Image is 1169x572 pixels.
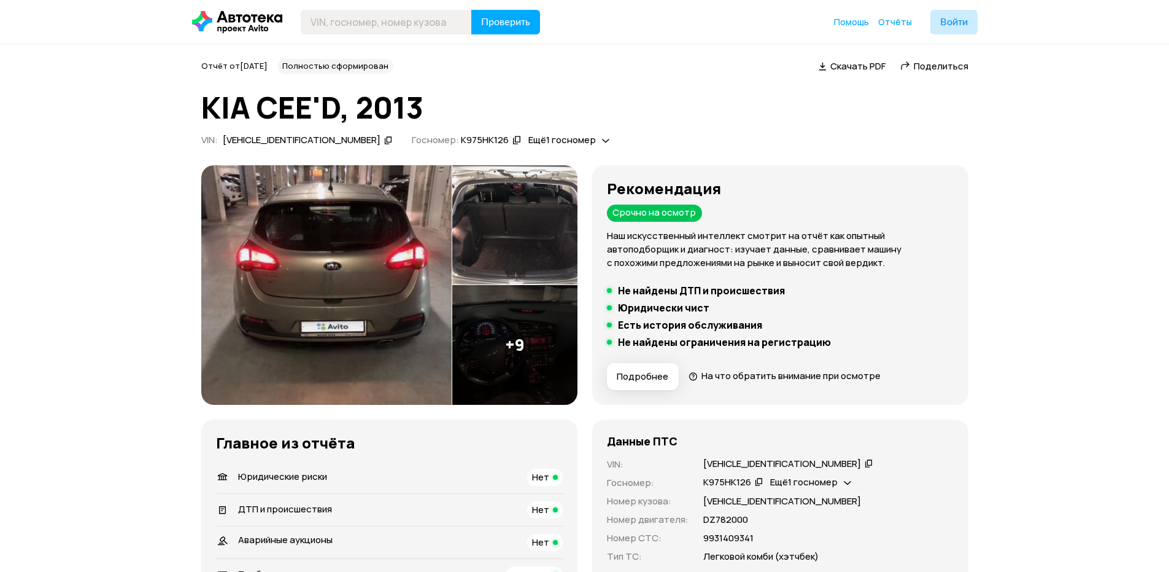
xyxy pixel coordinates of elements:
div: [VEHICLE_IDENTIFICATION_NUMBER] [703,458,861,471]
span: Госномер: [412,133,459,146]
span: VIN : [201,133,218,146]
span: Нет [532,536,549,549]
h3: Рекомендация [607,180,954,197]
span: Нет [532,503,549,516]
a: Отчёты [878,16,912,28]
div: Полностью сформирован [277,59,393,74]
p: VIN : [607,458,689,471]
span: Войти [940,17,968,27]
h1: KIA CEE'D, 2013 [201,91,968,124]
h4: Данные ПТС [607,434,677,448]
span: На что обратить внимание при осмотре [701,369,881,382]
a: Поделиться [900,60,968,72]
div: К975НК126 [703,476,751,489]
p: Наш искусственный интеллект смотрит на отчёт как опытный автоподборщик и диагност: изучает данные... [607,229,954,270]
button: Подробнее [607,363,679,390]
span: ДТП и происшествия [238,503,332,515]
span: Ещё 1 госномер [770,476,838,488]
p: Номер кузова : [607,495,689,508]
p: Легковой комби (хэтчбек) [703,550,819,563]
a: Скачать PDF [819,60,885,72]
button: Войти [930,10,978,34]
div: [VEHICLE_IDENTIFICATION_NUMBER] [223,134,380,147]
p: DZ782000 [703,513,748,527]
span: Поделиться [914,60,968,72]
span: Юридические риски [238,470,327,483]
h5: Не найдены ограничения на регистрацию [618,336,831,348]
span: Скачать PDF [830,60,885,72]
span: Ещё 1 госномер [528,133,596,146]
span: Подробнее [617,370,668,383]
span: Аварийные аукционы [238,533,333,546]
span: Нет [532,471,549,484]
h5: Есть история обслуживания [618,319,762,331]
p: [VEHICLE_IDENTIFICATION_NUMBER] [703,495,861,508]
span: Отчёт от [DATE] [201,60,268,71]
div: К975НК126 [461,134,509,147]
p: Номер двигателя : [607,513,689,527]
h5: Юридически чист [618,302,709,314]
span: Проверить [481,17,530,27]
p: 9931409341 [703,531,754,545]
h3: Главное из отчёта [216,434,563,452]
p: Госномер : [607,476,689,490]
a: На что обратить внимание при осмотре [689,369,881,382]
a: Помощь [834,16,869,28]
button: Проверить [471,10,540,34]
input: VIN, госномер, номер кузова [301,10,472,34]
p: Тип ТС : [607,550,689,563]
p: Номер СТС : [607,531,689,545]
div: Срочно на осмотр [607,205,702,222]
h5: Не найдены ДТП и происшествия [618,284,785,297]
